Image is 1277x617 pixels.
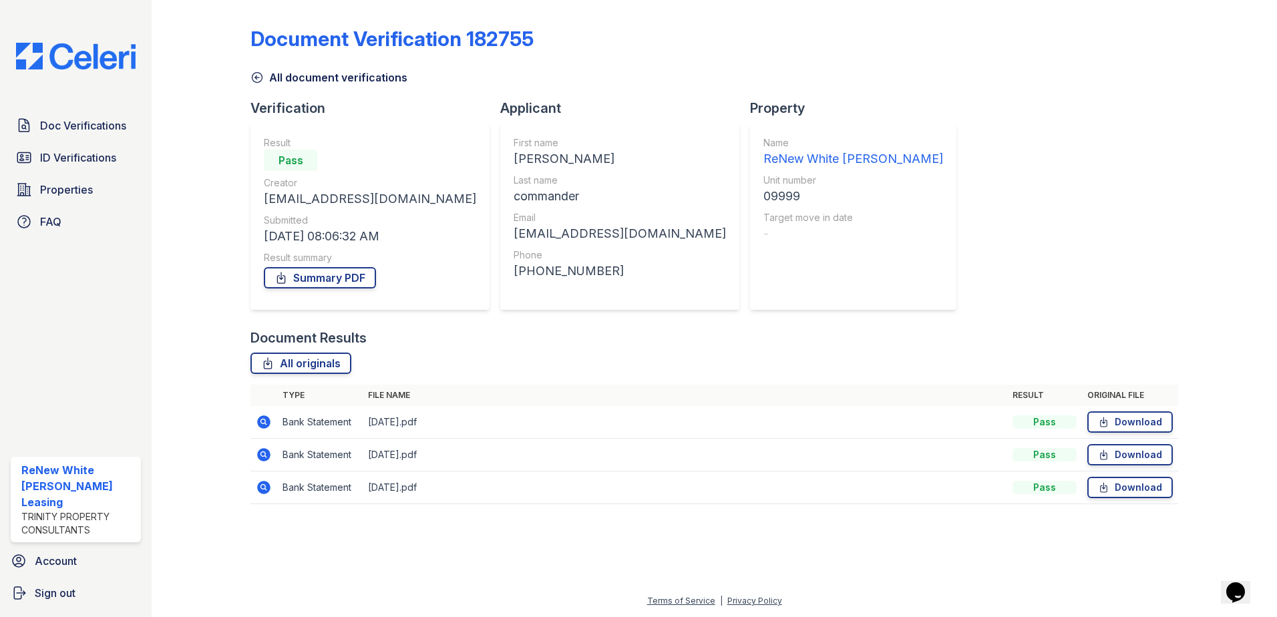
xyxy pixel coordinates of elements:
[250,353,351,374] a: All originals
[1221,564,1264,604] iframe: chat widget
[5,580,146,606] a: Sign out
[363,406,1007,439] td: [DATE].pdf
[750,99,967,118] div: Property
[1013,415,1077,429] div: Pass
[11,176,141,203] a: Properties
[647,596,715,606] a: Terms of Service
[21,510,136,537] div: Trinity Property Consultants
[250,329,367,347] div: Document Results
[514,174,726,187] div: Last name
[763,150,943,168] div: ReNew White [PERSON_NAME]
[40,214,61,230] span: FAQ
[21,462,136,510] div: ReNew White [PERSON_NAME] Leasing
[277,385,363,406] th: Type
[250,69,407,85] a: All document verifications
[1007,385,1082,406] th: Result
[514,248,726,262] div: Phone
[40,118,126,134] span: Doc Verifications
[264,150,317,171] div: Pass
[514,187,726,206] div: commander
[264,267,376,288] a: Summary PDF
[1087,477,1173,498] a: Download
[11,208,141,235] a: FAQ
[11,112,141,139] a: Doc Verifications
[264,136,476,150] div: Result
[264,227,476,246] div: [DATE] 08:06:32 AM
[500,99,750,118] div: Applicant
[250,27,534,51] div: Document Verification 182755
[1082,385,1178,406] th: Original file
[763,211,943,224] div: Target move in date
[5,548,146,574] a: Account
[720,596,723,606] div: |
[1013,481,1077,494] div: Pass
[264,251,476,264] div: Result summary
[763,224,943,243] div: -
[35,585,75,601] span: Sign out
[514,262,726,280] div: [PHONE_NUMBER]
[250,99,500,118] div: Verification
[363,439,1007,471] td: [DATE].pdf
[1087,411,1173,433] a: Download
[264,214,476,227] div: Submitted
[763,187,943,206] div: 09999
[514,211,726,224] div: Email
[514,136,726,150] div: First name
[40,150,116,166] span: ID Verifications
[264,190,476,208] div: [EMAIL_ADDRESS][DOMAIN_NAME]
[5,43,146,69] img: CE_Logo_Blue-a8612792a0a2168367f1c8372b55b34899dd931a85d93a1a3d3e32e68fde9ad4.png
[1013,448,1077,461] div: Pass
[727,596,782,606] a: Privacy Policy
[35,553,77,569] span: Account
[763,136,943,150] div: Name
[514,150,726,168] div: [PERSON_NAME]
[763,136,943,168] a: Name ReNew White [PERSON_NAME]
[763,174,943,187] div: Unit number
[264,176,476,190] div: Creator
[514,224,726,243] div: [EMAIL_ADDRESS][DOMAIN_NAME]
[363,385,1007,406] th: File name
[1087,444,1173,465] a: Download
[363,471,1007,504] td: [DATE].pdf
[11,144,141,171] a: ID Verifications
[277,439,363,471] td: Bank Statement
[277,471,363,504] td: Bank Statement
[40,182,93,198] span: Properties
[277,406,363,439] td: Bank Statement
